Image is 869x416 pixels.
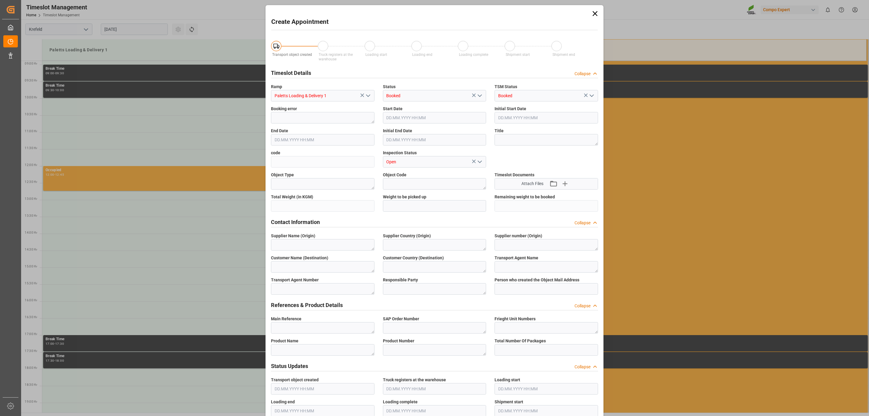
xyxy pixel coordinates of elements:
input: DD.MM.YYYY HH:MM [383,112,486,123]
span: Attach Files [521,181,543,187]
div: Collapse [575,364,590,370]
span: Total Weight (in KGM) [271,194,313,200]
span: Product Number [383,338,414,344]
input: Type to search/select [271,90,374,101]
div: Collapse [575,220,590,226]
span: Truck registers at the warehouse [319,53,353,61]
input: Type to search/select [383,90,486,101]
span: Loading start [495,377,520,383]
span: code [271,150,280,156]
h2: Contact Information [271,218,320,226]
input: DD.MM.YYYY HH:MM [495,383,598,395]
span: Supplier Country (Origin) [383,233,431,239]
span: Shipment start [506,53,530,57]
span: Customer Name (Destination) [271,255,328,261]
input: DD.MM.YYYY HH:MM [383,383,486,395]
span: Object Code [383,172,406,178]
span: Transport object created [271,377,319,383]
span: Transport object created [272,53,312,57]
span: Responsible Party [383,277,418,283]
span: Truck registers at the warehouse [383,377,446,383]
span: Shipment start [495,399,523,405]
button: open menu [475,91,484,101]
span: Product Name [271,338,298,344]
span: Loading end [271,399,295,405]
span: Timeslot Documents [495,172,534,178]
div: Collapse [575,303,590,309]
span: SAP Order Number [383,316,419,322]
span: Customer Country (Destination) [383,255,444,261]
span: Transport Agent Number [271,277,319,283]
span: Supplier Name (Origin) [271,233,315,239]
span: Ramp [271,84,282,90]
input: DD.MM.YYYY HH:MM [383,134,486,146]
span: Loading complete [383,399,418,405]
span: Title [495,128,504,134]
span: Start Date [383,106,403,112]
button: open menu [587,91,596,101]
span: End Date [271,128,288,134]
span: Status [383,84,396,90]
span: Object Type [271,172,294,178]
span: Loading complete [459,53,488,57]
input: DD.MM.YYYY HH:MM [495,112,598,123]
span: Person who created the Object Mail Address [495,277,579,283]
span: Initial Start Date [495,106,526,112]
span: Loading end [412,53,432,57]
h2: Create Appointment [271,17,329,27]
span: Booking error [271,106,297,112]
span: TSM Status [495,84,517,90]
button: open menu [475,157,484,167]
span: Shipment end [552,53,575,57]
span: Frieght Unit Numbers [495,316,536,322]
input: DD.MM.YYYY HH:MM [271,383,374,395]
span: Remaining weight to be booked [495,194,555,200]
span: Initial End Date [383,128,412,134]
button: open menu [363,91,372,101]
h2: References & Product Details [271,301,343,309]
span: Supplier number (Origin) [495,233,542,239]
div: Collapse [575,71,590,77]
span: Transport Agent Name [495,255,538,261]
input: DD.MM.YYYY HH:MM [271,134,374,146]
h2: Status Updates [271,362,308,370]
span: Main Reference [271,316,301,322]
span: Inspection Status [383,150,417,156]
span: Loading start [365,53,387,57]
span: Weight to be picked up [383,194,426,200]
h2: Timeslot Details [271,69,311,77]
span: Total Number Of Packages [495,338,546,344]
